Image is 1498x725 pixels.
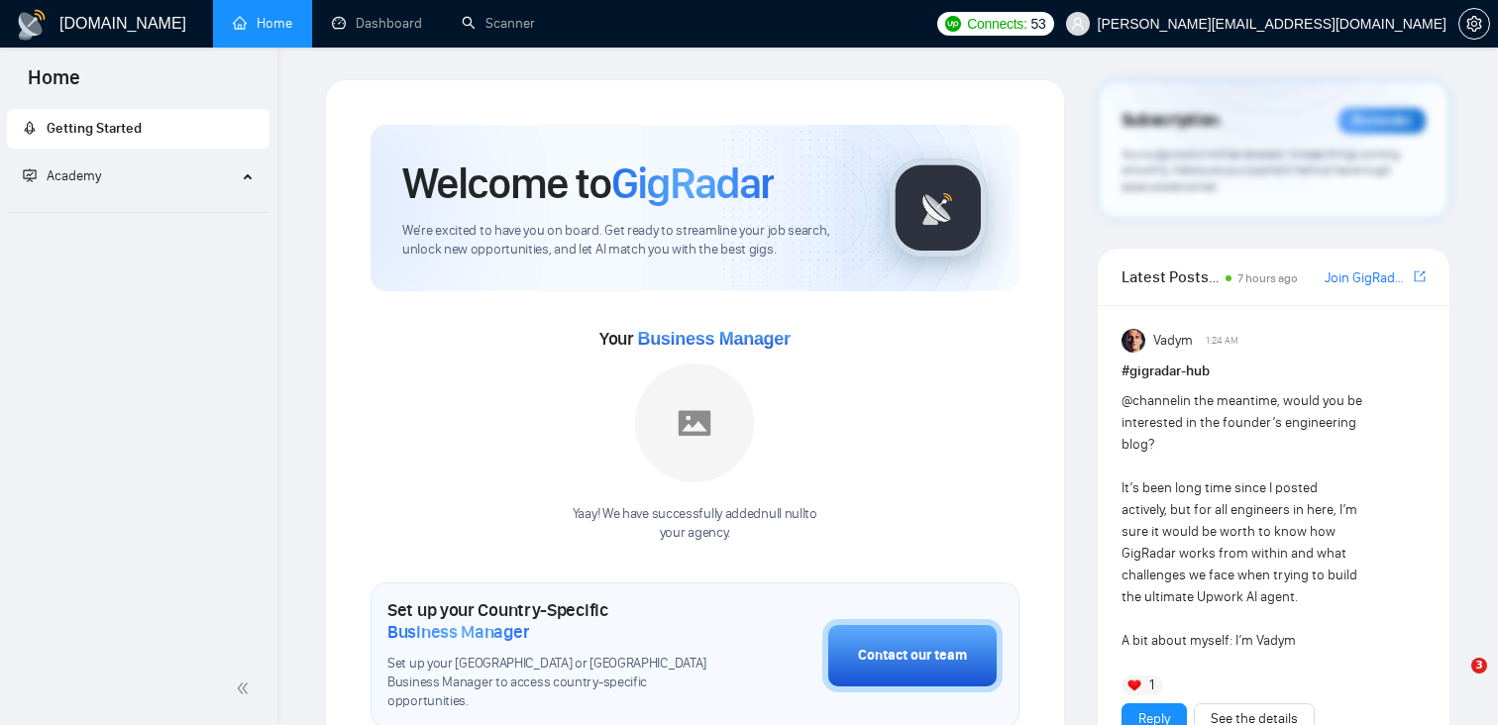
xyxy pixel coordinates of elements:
[332,15,422,32] a: dashboardDashboard
[1458,16,1490,32] a: setting
[945,16,961,32] img: upwork-logo.png
[1414,267,1426,286] a: export
[1122,392,1180,409] span: @channel
[1459,16,1489,32] span: setting
[1031,13,1046,35] span: 53
[12,63,96,105] span: Home
[402,156,774,210] h1: Welcome to
[387,655,723,711] span: Set up your [GEOGRAPHIC_DATA] or [GEOGRAPHIC_DATA] Business Manager to access country-specific op...
[23,167,101,184] span: Academy
[1471,658,1487,673] span: 3
[1122,104,1220,138] span: Subscription
[1458,8,1490,40] button: setting
[1414,268,1426,284] span: export
[387,621,529,643] span: Business Manager
[573,524,817,543] p: your agency .
[23,168,37,182] span: fund-projection-screen
[967,13,1026,35] span: Connects:
[637,329,790,349] span: Business Manager
[47,167,101,184] span: Academy
[47,120,142,137] span: Getting Started
[233,15,292,32] a: homeHome
[1325,267,1410,289] a: Join GigRadar Slack Community
[1071,17,1085,31] span: user
[822,619,1003,692] button: Contact our team
[7,109,269,149] li: Getting Started
[402,222,857,259] span: We're excited to have you on board. Get ready to streamline your job search, unlock new opportuni...
[1149,675,1154,695] span: 1
[23,121,37,135] span: rocket
[236,678,256,698] span: double-left
[1122,264,1220,289] span: Latest Posts from the GigRadar Community
[1127,678,1141,692] img: ❤️
[16,9,48,41] img: logo
[1338,108,1426,134] div: Reminder
[858,645,967,667] div: Contact our team
[599,328,791,350] span: Your
[7,204,269,217] li: Academy Homepage
[1237,271,1298,285] span: 7 hours ago
[1431,658,1478,705] iframe: Intercom live chat
[573,505,817,543] div: Yaay! We have successfully added null null to
[1206,332,1238,350] span: 1:24 AM
[1122,329,1145,353] img: Vadym
[889,158,988,258] img: gigradar-logo.png
[462,15,535,32] a: searchScanner
[1153,330,1193,352] span: Vadym
[1122,361,1426,382] h1: # gigradar-hub
[387,599,723,643] h1: Set up your Country-Specific
[611,156,774,210] span: GigRadar
[635,363,754,482] img: placeholder.png
[1122,147,1400,194] span: Your subscription will be renewed. To keep things running smoothly, make sure your payment method...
